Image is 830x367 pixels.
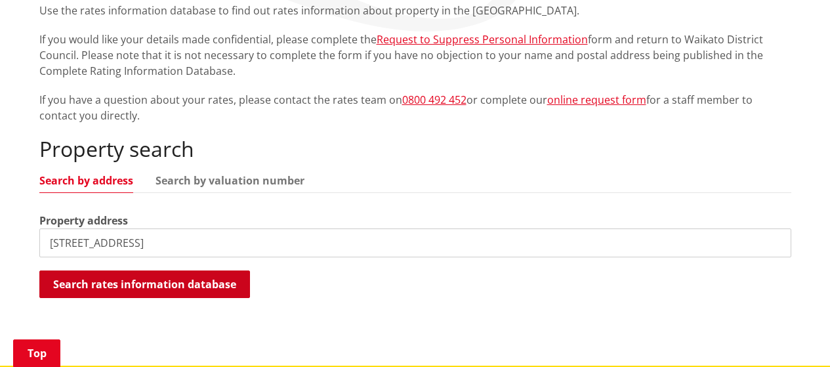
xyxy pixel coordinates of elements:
[39,213,128,228] label: Property address
[547,93,646,107] a: online request form
[39,270,250,298] button: Search rates information database
[402,93,467,107] a: 0800 492 452
[39,137,791,162] h2: Property search
[39,3,791,18] p: Use the rates information database to find out rates information about property in the [GEOGRAPHI...
[377,32,588,47] a: Request to Suppress Personal Information
[39,175,133,186] a: Search by address
[39,92,791,123] p: If you have a question about your rates, please contact the rates team on or complete our for a s...
[39,228,791,257] input: e.g. Duke Street NGARUAWAHIA
[770,312,817,359] iframe: Messenger Launcher
[13,339,60,367] a: Top
[39,32,791,79] p: If you would like your details made confidential, please complete the form and return to Waikato ...
[156,175,304,186] a: Search by valuation number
